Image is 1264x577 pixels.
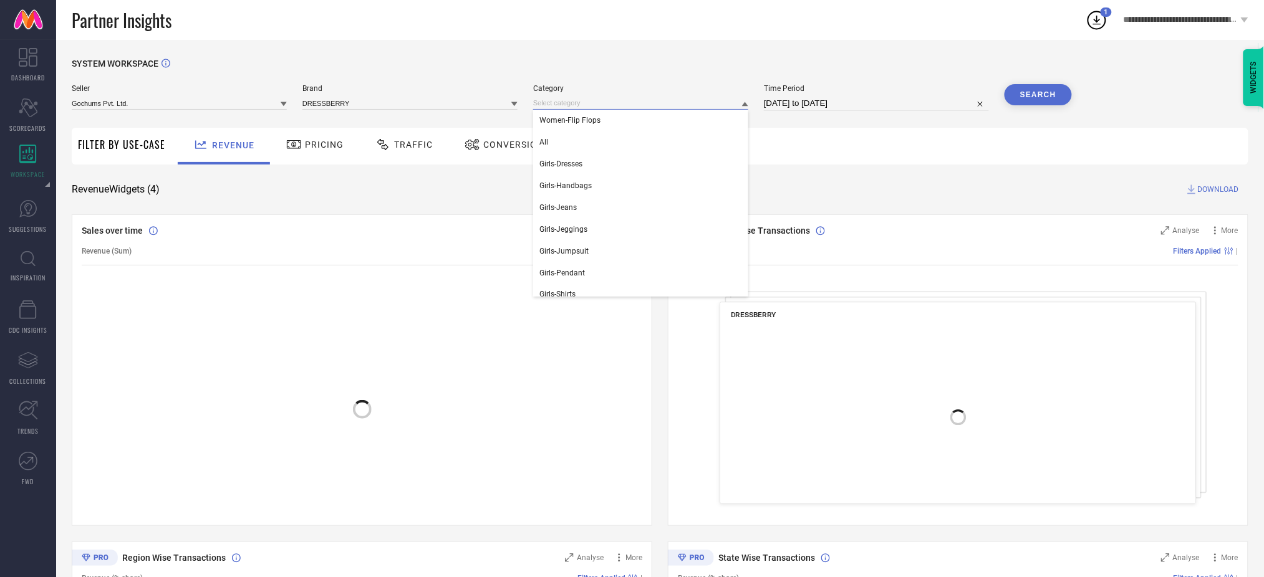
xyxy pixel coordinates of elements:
div: Girls-Handbags [533,175,748,196]
span: Partner Insights [72,7,171,33]
span: Women-Flip Flops [539,116,601,125]
div: Premium [668,550,714,568]
span: CDC INSIGHTS [9,325,47,335]
span: 1 [1104,8,1108,16]
span: Filter By Use-Case [78,137,165,152]
div: Girls-Shirts [533,284,748,305]
span: Filters Applied [1174,247,1222,255]
input: Select time period [764,96,989,111]
div: Girls-Jeggings [533,219,748,240]
span: INSPIRATION [11,273,46,282]
span: More [1222,226,1238,235]
div: Girls-Jeans [533,197,748,218]
span: DRESSBERRY [731,310,776,319]
input: Select category [533,97,748,110]
span: Revenue (Sum) [82,247,132,255]
span: DOWNLOAD [1198,183,1239,196]
span: Analyse [1173,553,1200,562]
span: Girls-Dresses [539,160,582,168]
span: Category [533,84,748,93]
div: Women-Flip Flops [533,110,748,131]
span: Time Period [764,84,989,93]
span: WORKSPACE [11,169,46,179]
span: Analyse [1173,226,1200,235]
div: Girls-Dresses [533,153,748,174]
span: Girls-Jeans [539,203,577,212]
span: Sales over time [82,226,143,236]
div: All [533,131,748,153]
svg: Zoom [565,553,574,562]
span: DASHBOARD [11,73,45,82]
svg: Zoom [1161,553,1170,562]
span: Girls-Jumpsuit [539,247,589,255]
span: Seller [72,84,287,93]
span: Conversion [483,140,544,150]
span: Region Wise Transactions [122,553,226,563]
span: Girls-Shirts [539,290,576,298]
span: TRENDS [17,426,39,436]
div: Premium [72,550,118,568]
button: Search [1005,84,1072,105]
span: Brand [302,84,518,93]
span: More [1222,553,1238,562]
svg: Zoom [1161,226,1170,235]
span: Revenue [212,140,254,150]
span: Traffic [394,140,433,150]
span: State Wise Transactions [718,553,815,563]
span: Girls-Jeggings [539,225,587,234]
span: Girls-Pendant [539,269,585,277]
span: Tier Wise Transactions [718,226,810,236]
span: SCORECARDS [10,123,47,133]
span: FWD [22,477,34,486]
span: Girls-Handbags [539,181,592,190]
span: COLLECTIONS [10,376,47,386]
span: Pricing [305,140,344,150]
div: Open download list [1086,9,1108,31]
div: Girls-Jumpsuit [533,241,748,262]
div: Girls-Pendant [533,262,748,284]
span: Revenue Widgets ( 4 ) [72,183,160,196]
span: | [1237,247,1238,255]
span: Analyse [577,553,604,562]
span: All [539,138,548,146]
span: SUGGESTIONS [9,224,47,234]
span: More [625,553,642,562]
span: SYSTEM WORKSPACE [72,59,158,69]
